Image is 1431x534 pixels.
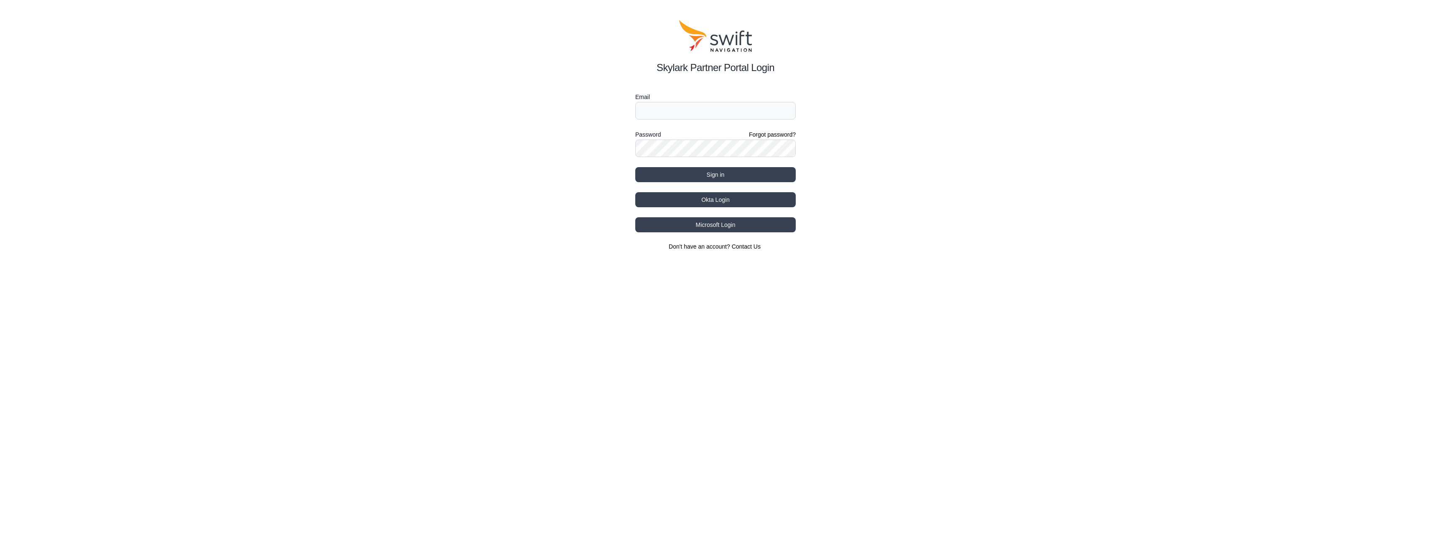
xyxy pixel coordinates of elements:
a: Forgot password? [749,130,796,139]
section: Don't have an account? [635,242,796,251]
button: Microsoft Login [635,217,796,232]
label: Password [635,130,661,140]
button: Sign in [635,167,796,182]
label: Email [635,92,796,102]
button: Okta Login [635,192,796,207]
h2: Skylark Partner Portal Login [635,60,796,75]
a: Contact Us [732,243,761,250]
